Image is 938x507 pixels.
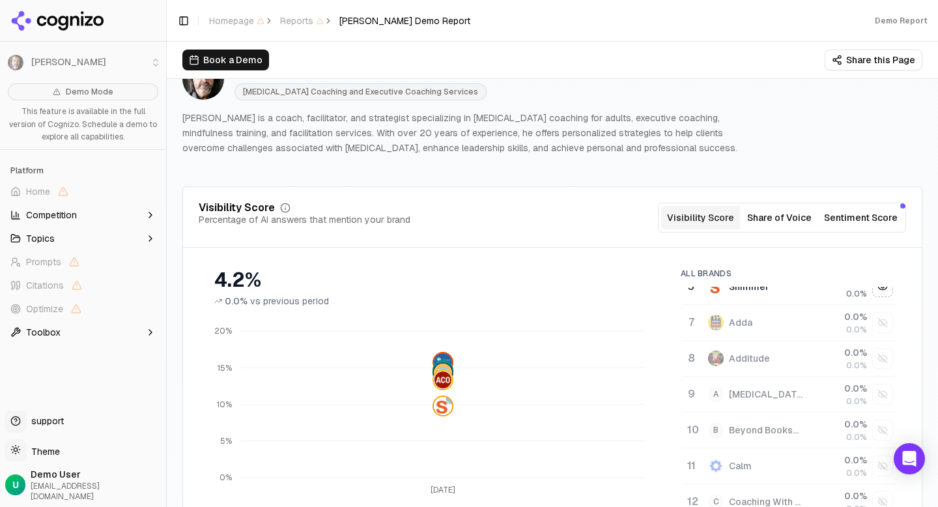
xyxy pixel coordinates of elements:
[708,315,724,330] img: adda
[214,326,232,337] tspan: 20%
[26,326,61,339] span: Toolbox
[5,228,161,249] button: Topics
[434,397,452,415] img: shimmer
[431,485,455,495] tspan: [DATE]
[8,106,158,144] p: This feature is available in the full version of Cognizo. Schedule a demo to explore all capabili...
[708,351,724,366] img: additude
[872,384,893,405] button: Show adhd coaching academy data
[687,315,695,330] div: 7
[875,16,928,26] div: Demo Report
[814,382,867,395] div: 0.0 %
[814,310,867,323] div: 0.0 %
[66,87,113,97] span: Demo Mode
[682,341,896,377] tr: 8additudeAdditude0.0%0.0%Show additude data
[218,363,232,373] tspan: 15%
[434,371,452,390] img: adhd coaches organization
[682,305,896,341] tr: 7addaAdda0.0%0.0%Show adda data
[26,302,63,315] span: Optimize
[708,422,724,438] span: B
[687,279,695,295] div: 5
[729,316,752,329] div: Adda
[661,206,740,229] button: Visibility Score
[729,280,769,293] div: Shimmer
[729,424,803,437] div: Beyond Booksmart
[729,388,803,401] div: [MEDICAL_DATA] Coaching Academy
[26,232,55,245] span: Topics
[846,396,867,407] span: 0.0%
[250,295,329,308] span: vs previous period
[214,268,655,292] div: 4.2%
[280,14,324,27] span: Reports
[708,386,724,402] span: A
[687,458,695,474] div: 11
[434,364,452,382] img: tandem coaching
[872,276,893,297] button: Hide shimmer data
[182,111,766,155] p: [PERSON_NAME] is a coach, facilitator, and strategist specializing in [MEDICAL_DATA] coaching for...
[682,269,896,305] tr: 5shimmerShimmer9.8%0.0%Hide shimmer data
[687,422,695,438] div: 10
[814,489,867,502] div: 0.0 %
[846,360,867,371] span: 0.0%
[199,213,410,226] div: Percentage of AI answers that mention your brand
[182,50,269,70] button: Book a Demo
[682,377,896,413] tr: 9A[MEDICAL_DATA] Coaching Academy0.0%0.0%Show adhd coaching academy data
[814,346,867,359] div: 0.0 %
[681,268,896,279] div: All Brands
[220,436,232,446] tspan: 5%
[217,399,232,410] tspan: 10%
[26,209,77,222] span: Competition
[26,446,60,457] span: Theme
[687,386,695,402] div: 9
[729,352,770,365] div: Additude
[708,458,724,474] img: calm
[819,206,903,229] button: Sentiment Score
[26,185,50,198] span: Home
[846,432,867,442] span: 0.0%
[199,203,275,213] div: Visibility Score
[26,255,61,268] span: Prompts
[682,448,896,484] tr: 11calmCalm0.0%0.0%Show calm data
[846,325,867,335] span: 0.0%
[872,456,893,476] button: Show calm data
[814,418,867,431] div: 0.0 %
[872,420,893,441] button: Show beyond booksmart data
[846,289,867,299] span: 0.0%
[682,413,896,448] tr: 10BBeyond Booksmart0.0%0.0%Show beyond booksmart data
[872,312,893,333] button: Show adda data
[234,83,487,100] span: [MEDICAL_DATA] Coaching and Executive Coaching Services
[220,473,232,484] tspan: 0%
[5,160,161,181] div: Platform
[31,468,161,481] span: Demo User
[209,14,264,27] span: Homepage
[846,468,867,478] span: 0.0%
[339,14,470,27] span: [PERSON_NAME] Demo Report
[209,14,470,27] nav: breadcrumb
[434,361,452,379] img: add coach academy
[5,322,161,343] button: Toolbox
[5,205,161,225] button: Competition
[434,353,452,371] img: chadd
[740,206,819,229] button: Share of Voice
[26,414,64,427] span: support
[31,481,161,502] span: [EMAIL_ADDRESS][DOMAIN_NAME]
[814,454,867,467] div: 0.0 %
[182,58,224,100] img: Robert Pal
[729,459,752,472] div: Calm
[708,279,724,295] img: shimmer
[12,478,19,491] span: U
[26,279,64,292] span: Citations
[225,295,248,308] span: 0.0%
[825,50,922,70] button: Share this Page
[872,348,893,369] button: Show additude data
[687,351,695,366] div: 8
[894,443,925,474] div: Open Intercom Messenger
